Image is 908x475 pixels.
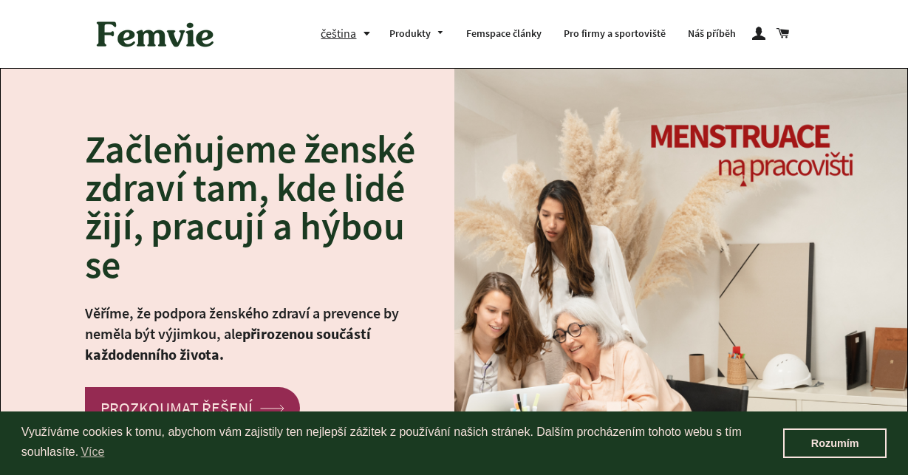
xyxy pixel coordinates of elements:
[783,428,887,458] a: dismiss cookie message
[21,423,783,463] span: Využíváme cookies k tomu, abychom vám zajistily ten nejlepší zážitek z používání našich stránek. ...
[85,387,300,429] a: PROZKOUMAT ŘEŠENÍ
[455,15,553,53] a: Femspace články
[85,130,432,284] h2: Začleňujeme ženské zdraví tam, kde lidé žijí, pracují a hýbou se
[85,303,432,365] p: Věříme, že podpora ženského zdraví a prevence by neměla být výjimkou, ale
[321,24,378,44] button: čeština
[677,15,747,53] a: Náš příběh
[85,324,371,363] strong: přirozenou součástí každodenního života.
[78,441,106,463] a: learn more about cookies
[378,15,455,53] a: Produkty
[89,11,222,57] img: Femvie
[553,15,677,53] a: Pro firmy a sportoviště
